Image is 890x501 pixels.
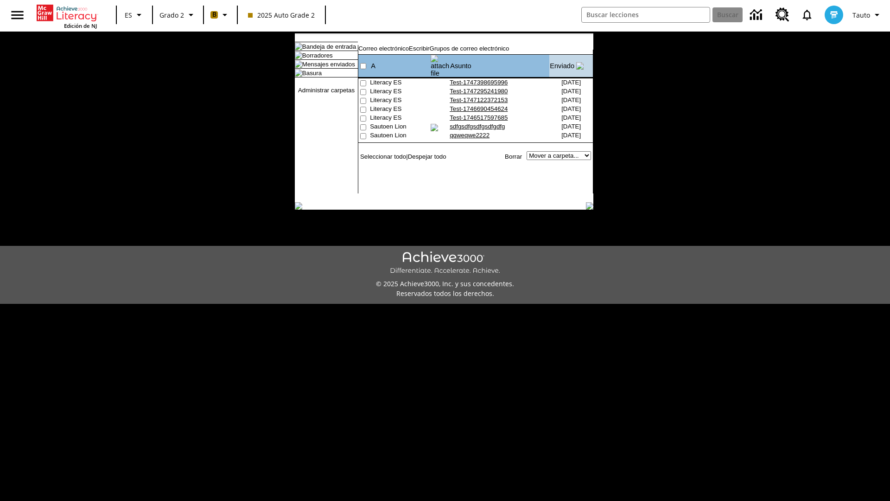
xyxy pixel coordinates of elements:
img: attach_icon.gif [431,124,438,131]
a: Bandeja de entrada [302,43,356,50]
img: Achieve3000 Differentiate Accelerate Achieve [390,251,500,275]
img: table_footer_left.gif [295,202,302,210]
button: Perfil/Configuración [849,6,886,23]
a: Test-1747122372153 [450,96,508,103]
img: black_spacer.gif [358,193,593,194]
a: Test-1746517597685 [450,114,508,121]
a: Borradores [302,52,333,59]
a: Escribir [409,45,429,52]
span: Tauto [852,10,870,20]
a: Notificaciones [795,3,819,27]
a: sdfgsdfgsdfgsdfgdfg [450,123,505,130]
a: Seleccionar todo [360,153,406,160]
img: avatar image [825,6,843,24]
img: folder_icon.gif [295,43,302,50]
a: Borrar [505,153,522,160]
img: folder_icon.gif [295,51,302,59]
nobr: [DATE] [561,79,581,86]
nobr: [DATE] [561,96,581,103]
a: Mensajes enviados [302,61,355,68]
nobr: [DATE] [561,123,581,130]
td: Sautoen Lion [370,132,430,141]
img: folder_icon_pick.gif [295,60,302,68]
a: Basura [302,70,322,77]
td: Literacy ES [370,79,430,88]
span: 2025 Auto Grade 2 [248,10,315,20]
span: Edición de NJ [64,22,97,29]
nobr: [DATE] [561,105,581,112]
td: Literacy ES [370,96,430,105]
button: Boost El color de la clase es anaranjado claro. Cambiar el color de la clase. [207,6,234,23]
div: Portada [37,3,97,29]
a: Asunto [450,62,471,70]
input: Buscar campo [582,7,710,22]
a: Test-1746690454624 [450,105,508,112]
a: Enviado [550,62,574,70]
a: Correo electrónico [358,45,409,52]
a: Grupos de correo electrónico [430,45,509,52]
a: A [371,62,375,70]
a: qqweqwe2222 [450,132,489,139]
td: Literacy ES [370,105,430,114]
span: Grado 2 [159,10,184,20]
td: Literacy ES [370,88,430,96]
span: B [212,9,216,20]
a: Test-1747398695996 [450,79,508,86]
button: Abrir el menú lateral [4,1,31,29]
img: table_footer_right.gif [586,202,593,210]
span: ES [125,10,132,20]
nobr: [DATE] [561,132,581,139]
td: | [358,151,446,161]
button: Lenguaje: ES, Selecciona un idioma [120,6,149,23]
button: Escoja un nuevo avatar [819,3,849,27]
td: Sautoen Lion [370,123,430,132]
a: Test-1747295241980 [450,88,508,95]
img: attach file [431,55,449,77]
a: Despejar todo [408,153,446,160]
nobr: [DATE] [561,88,581,95]
img: folder_icon.gif [295,69,302,77]
a: Centro de recursos, Se abrirá en una pestaña nueva. [770,2,795,27]
button: Grado: Grado 2, Elige un grado [156,6,200,23]
img: arrow_down.gif [576,62,584,70]
nobr: [DATE] [561,114,581,121]
td: Literacy ES [370,114,430,123]
a: Administrar carpetas [298,87,355,94]
a: Centro de información [744,2,770,28]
